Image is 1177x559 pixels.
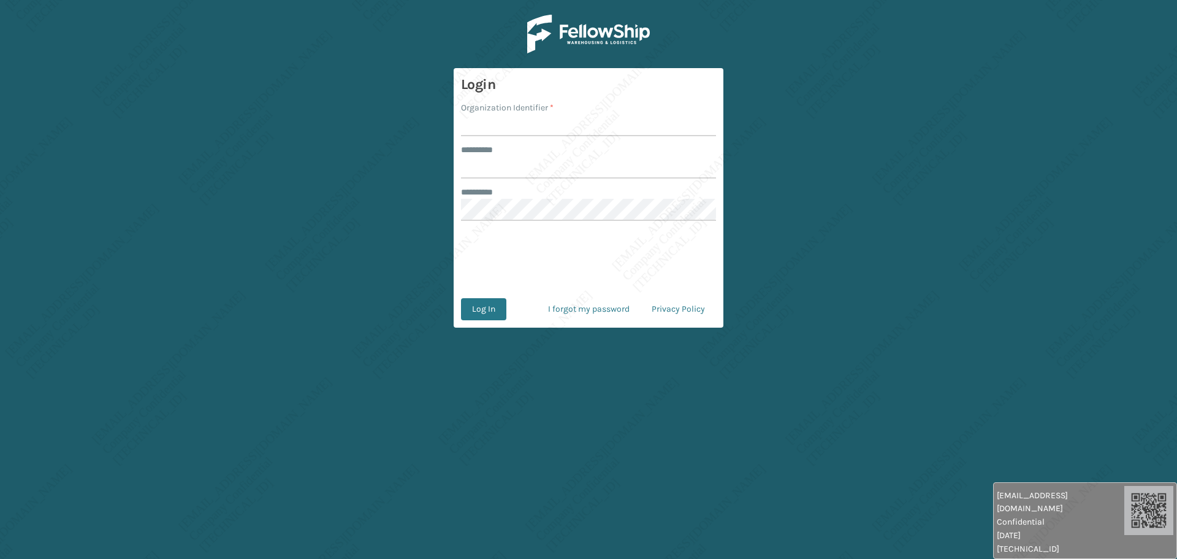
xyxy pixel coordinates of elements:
a: I forgot my password [537,298,641,320]
label: Organization Identifier [461,101,554,114]
span: Confidential [997,515,1124,528]
img: Logo [527,15,650,53]
span: [TECHNICAL_ID] [997,542,1124,555]
iframe: reCAPTCHA [495,236,682,283]
span: [EMAIL_ADDRESS][DOMAIN_NAME] [997,489,1124,515]
h3: Login [461,75,716,94]
a: Privacy Policy [641,298,716,320]
span: [DATE] [997,529,1124,542]
button: Log In [461,298,506,320]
